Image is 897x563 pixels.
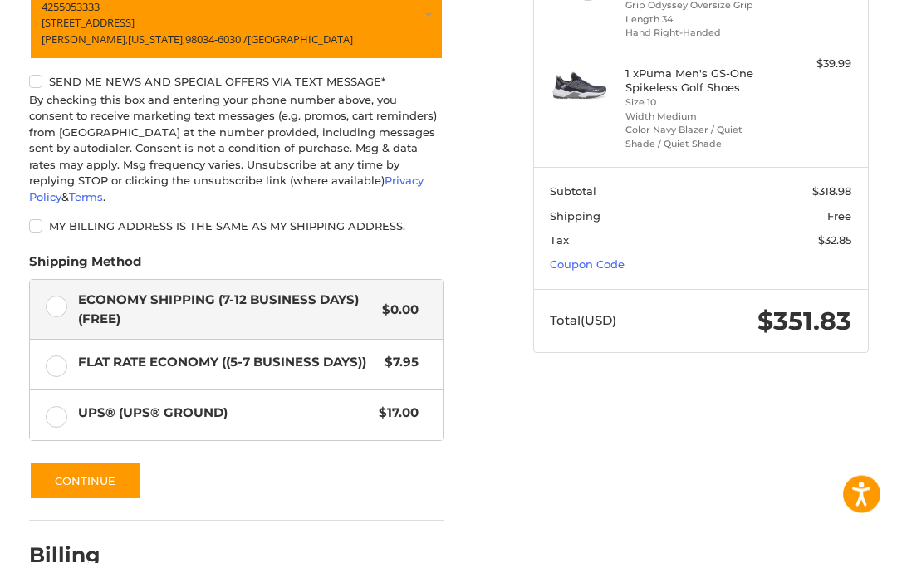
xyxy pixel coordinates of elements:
span: $17.00 [370,404,419,423]
span: $7.95 [376,354,419,373]
li: Hand Right-Handed [625,27,772,41]
div: $39.99 [776,56,851,73]
span: $351.83 [757,306,851,337]
iframe: Google Customer Reviews [760,518,897,563]
span: Total (USD) [550,313,616,329]
a: Privacy Policy [29,174,424,204]
a: Terms [69,191,103,204]
li: Size 10 [625,96,772,110]
span: Economy Shipping (7-12 Business Days) (Free) [78,291,374,329]
button: Continue [29,463,142,501]
span: Tax [550,234,569,247]
label: Send me news and special offers via text message* [29,76,444,89]
span: UPS® (UPS® Ground) [78,404,370,423]
li: Width Medium [625,110,772,125]
li: Length 34 [625,13,772,27]
li: Color Navy Blazer / Quiet Shade / Quiet Shade [625,124,772,151]
span: [US_STATE], [128,32,185,47]
span: Shipping [550,210,600,223]
span: Free [827,210,851,223]
span: Flat Rate Economy ((5-7 Business Days)) [78,354,376,373]
span: $318.98 [812,185,851,198]
span: [STREET_ADDRESS] [42,16,135,31]
h4: 1 x Puma Men's GS-One Spikeless Golf Shoes [625,67,772,95]
span: 98034-6030 / [185,32,248,47]
span: Subtotal [550,185,596,198]
label: My billing address is the same as my shipping address. [29,220,444,233]
legend: Shipping Method [29,253,141,280]
div: By checking this box and entering your phone number above, you consent to receive marketing text ... [29,93,444,207]
span: [PERSON_NAME], [42,32,128,47]
span: $32.85 [818,234,851,247]
span: [GEOGRAPHIC_DATA] [248,32,353,47]
span: $0.00 [374,301,419,321]
a: Coupon Code [550,258,625,272]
